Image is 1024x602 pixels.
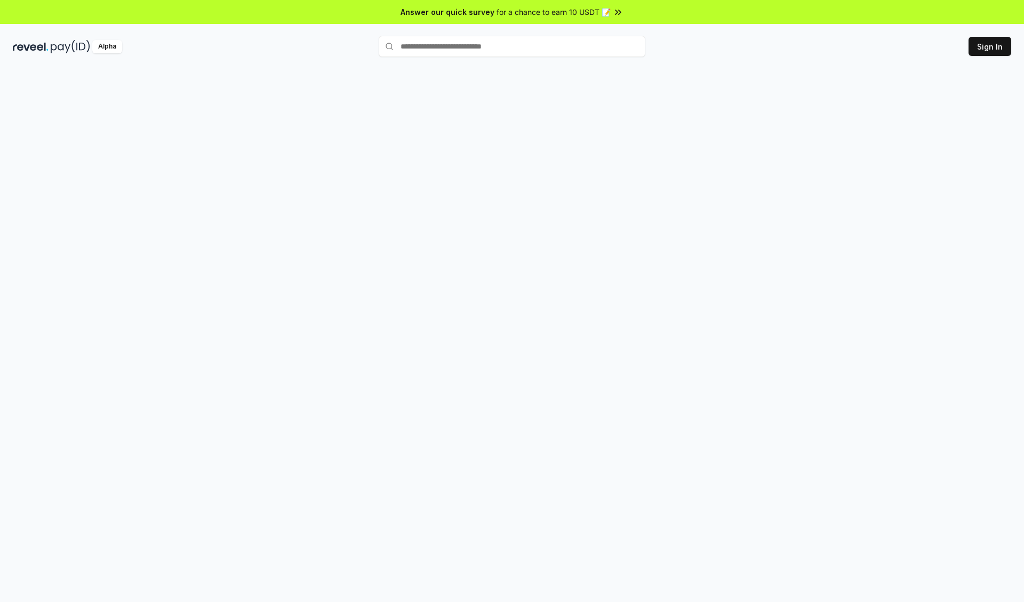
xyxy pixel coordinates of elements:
img: reveel_dark [13,40,49,53]
span: Answer our quick survey [401,6,494,18]
div: Alpha [92,40,122,53]
button: Sign In [969,37,1011,56]
span: for a chance to earn 10 USDT 📝 [497,6,611,18]
img: pay_id [51,40,90,53]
